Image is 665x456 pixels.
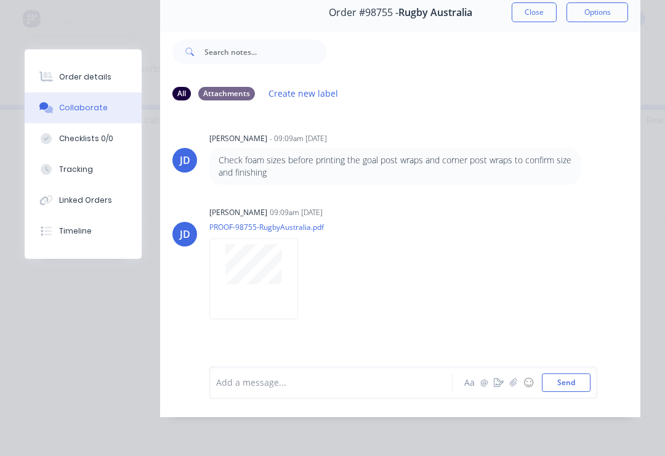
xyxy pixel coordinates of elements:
button: Create new label [262,85,345,102]
div: - 09:09am [DATE] [270,133,327,144]
div: JD [180,153,190,168]
div: Linked Orders [59,195,112,206]
span: Rugby Australia [398,7,472,18]
span: Order #98755 - [329,7,398,18]
p: Check foam sizes before printing the goal post wraps and corner post wraps to confirm size and fi... [219,154,571,179]
button: Options [566,2,628,22]
div: [PERSON_NAME] [209,207,267,218]
button: Close [512,2,557,22]
button: Tracking [25,154,142,185]
button: ☺ [521,375,536,390]
p: PROOF-98755-RugbyAustralia.pdf [209,222,324,232]
div: All [172,87,191,100]
input: Search notes... [204,39,326,64]
div: Timeline [59,226,92,237]
div: 09:09am [DATE] [270,207,323,218]
button: Send [542,373,590,392]
button: Linked Orders [25,185,142,216]
div: [PERSON_NAME] [209,133,267,144]
button: Aa [462,375,477,390]
button: Checklists 0/0 [25,123,142,154]
button: Order details [25,62,142,92]
button: Collaborate [25,92,142,123]
div: Checklists 0/0 [59,133,113,144]
div: Tracking [59,164,93,175]
div: Order details [59,71,111,83]
div: Attachments [198,87,255,100]
div: JD [180,227,190,242]
div: Collaborate [59,102,108,113]
button: @ [477,375,491,390]
button: Timeline [25,216,142,246]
